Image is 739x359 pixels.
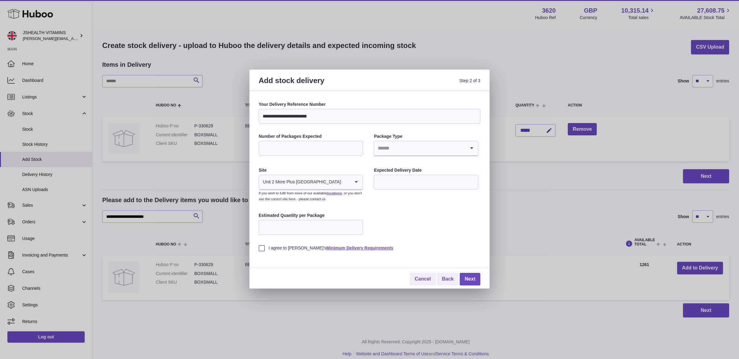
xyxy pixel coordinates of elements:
div: Search for option [259,175,362,190]
label: Estimated Quantity per Package [259,213,363,218]
span: Unit 2 More Plus [GEOGRAPHIC_DATA] [259,175,341,189]
label: Number of Packages Expected [259,134,363,139]
a: locations [327,191,342,195]
label: Package Type [374,134,478,139]
label: Your Delivery Reference Number [259,102,480,107]
label: Site [259,167,363,173]
label: I agree to [PERSON_NAME]'s [259,245,480,251]
div: Search for option [374,141,478,156]
label: Expected Delivery Date [374,167,478,173]
small: If you wish to fulfil from more of our available , or you don’t see the correct site here - pleas... [259,191,362,201]
span: Step 2 of 3 [369,76,480,93]
input: Search for option [374,141,465,155]
a: Minimum Delivery Requirements [326,245,393,250]
a: Next [460,273,480,285]
input: Search for option [341,175,350,189]
a: Back [437,273,458,285]
h3: Add stock delivery [259,76,369,93]
a: Cancel [410,273,436,285]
